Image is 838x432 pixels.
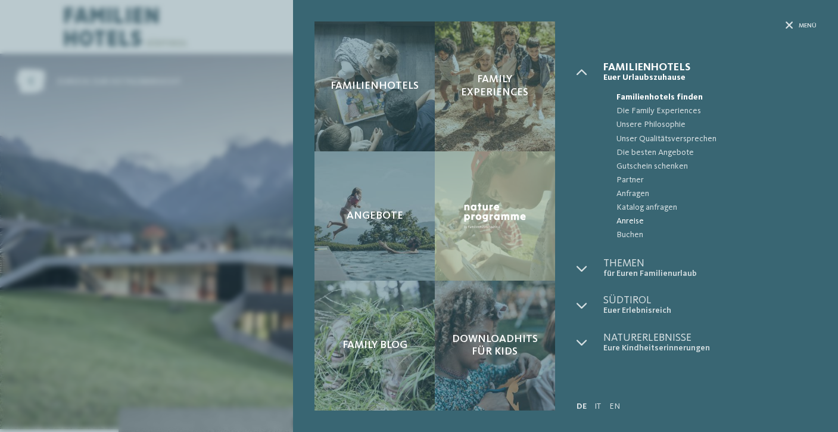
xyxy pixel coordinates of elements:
a: Südtirol Euer Erlebnisreich [603,295,817,316]
span: Katalog anfragen [616,201,817,215]
a: Gutschein schenken [603,160,817,173]
a: Buchen [603,228,817,242]
span: Downloadhits für Kids [446,333,544,359]
a: Anreise [603,215,817,228]
span: Euer Erlebnisreich [603,306,817,316]
span: Familienhotels [603,62,817,73]
img: Nature Programme [462,201,528,231]
span: Familienhotels finden [616,91,817,104]
span: Südtirol [603,295,817,306]
a: Katalog anfragen [603,201,817,215]
span: Angebote [347,210,403,223]
a: IT [594,402,601,411]
a: Unser Qualitätsversprechen [603,132,817,146]
span: Naturerlebnisse [603,332,817,343]
a: Die besten Angebote [603,146,817,160]
a: Unser Familienhotel in Sexten, euer Urlaubszuhause in den Dolomiten Nature Programme [435,151,555,281]
span: Eure Kindheitserinnerungen [603,343,817,353]
a: Die Family Experiences [603,104,817,118]
span: Familienhotels [331,80,419,93]
span: Anreise [616,215,817,228]
span: Anfragen [616,187,817,201]
span: Euer Urlaubszuhause [603,73,817,83]
span: Die besten Angebote [616,146,817,160]
a: Unser Familienhotel in Sexten, euer Urlaubszuhause in den Dolomiten Angebote [314,151,435,281]
a: Naturerlebnisse Eure Kindheitserinnerungen [603,332,817,353]
span: Unsere Philosophie [616,118,817,132]
span: Menü [799,21,817,30]
a: Anfragen [603,187,817,201]
span: Themen [603,258,817,269]
a: Familienhotels Euer Urlaubszuhause [603,62,817,83]
span: Buchen [616,228,817,242]
a: Familienhotels finden [603,91,817,104]
span: Gutschein schenken [616,160,817,173]
span: Family Experiences [446,73,544,99]
span: für Euren Familienurlaub [603,269,817,279]
a: Unser Familienhotel in Sexten, euer Urlaubszuhause in den Dolomiten Family Blog [314,281,435,411]
a: DE [577,402,587,411]
a: Partner [603,173,817,187]
span: Die Family Experiences [616,104,817,118]
span: Family Blog [342,339,407,352]
a: Unsere Philosophie [603,118,817,132]
a: Unser Familienhotel in Sexten, euer Urlaubszuhause in den Dolomiten Family Experiences [435,21,555,151]
a: EN [609,402,620,411]
span: Unser Qualitätsversprechen [616,132,817,146]
a: Unser Familienhotel in Sexten, euer Urlaubszuhause in den Dolomiten Familienhotels [314,21,435,151]
a: Unser Familienhotel in Sexten, euer Urlaubszuhause in den Dolomiten Downloadhits für Kids [435,281,555,411]
a: Themen für Euren Familienurlaub [603,258,817,279]
span: Partner [616,173,817,187]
